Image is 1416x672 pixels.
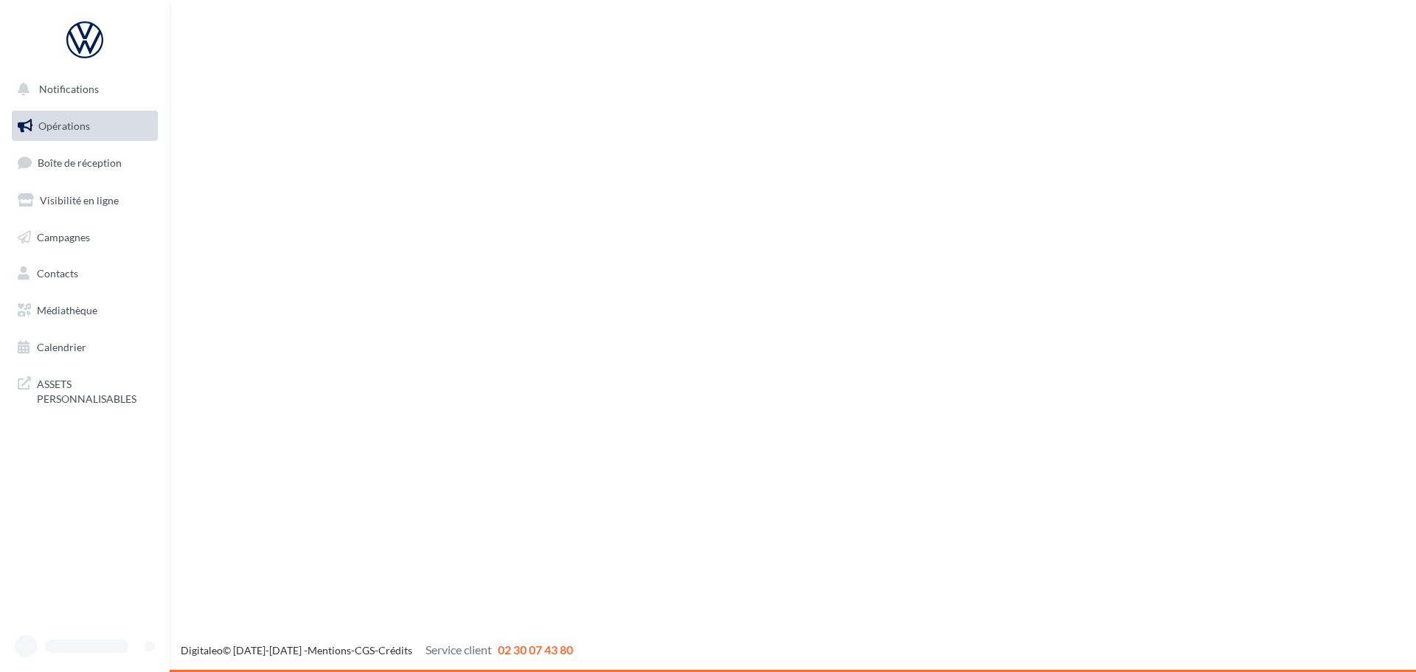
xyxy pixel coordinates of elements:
[37,230,90,243] span: Campagnes
[9,111,161,142] a: Opérations
[498,642,573,657] span: 02 30 07 43 80
[37,267,78,280] span: Contacts
[38,119,90,132] span: Opérations
[9,368,161,412] a: ASSETS PERSONNALISABLES
[9,185,161,216] a: Visibilité en ligne
[38,156,122,169] span: Boîte de réception
[9,74,155,105] button: Notifications
[40,194,119,207] span: Visibilité en ligne
[39,83,99,95] span: Notifications
[9,332,161,363] a: Calendrier
[355,644,375,657] a: CGS
[37,341,86,353] span: Calendrier
[9,258,161,289] a: Contacts
[9,147,161,179] a: Boîte de réception
[308,644,351,657] a: Mentions
[37,374,152,406] span: ASSETS PERSONNALISABLES
[181,644,223,657] a: Digitaleo
[426,642,492,657] span: Service client
[378,644,412,657] a: Crédits
[9,295,161,326] a: Médiathèque
[37,304,97,316] span: Médiathèque
[9,222,161,253] a: Campagnes
[181,644,573,657] span: © [DATE]-[DATE] - - -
